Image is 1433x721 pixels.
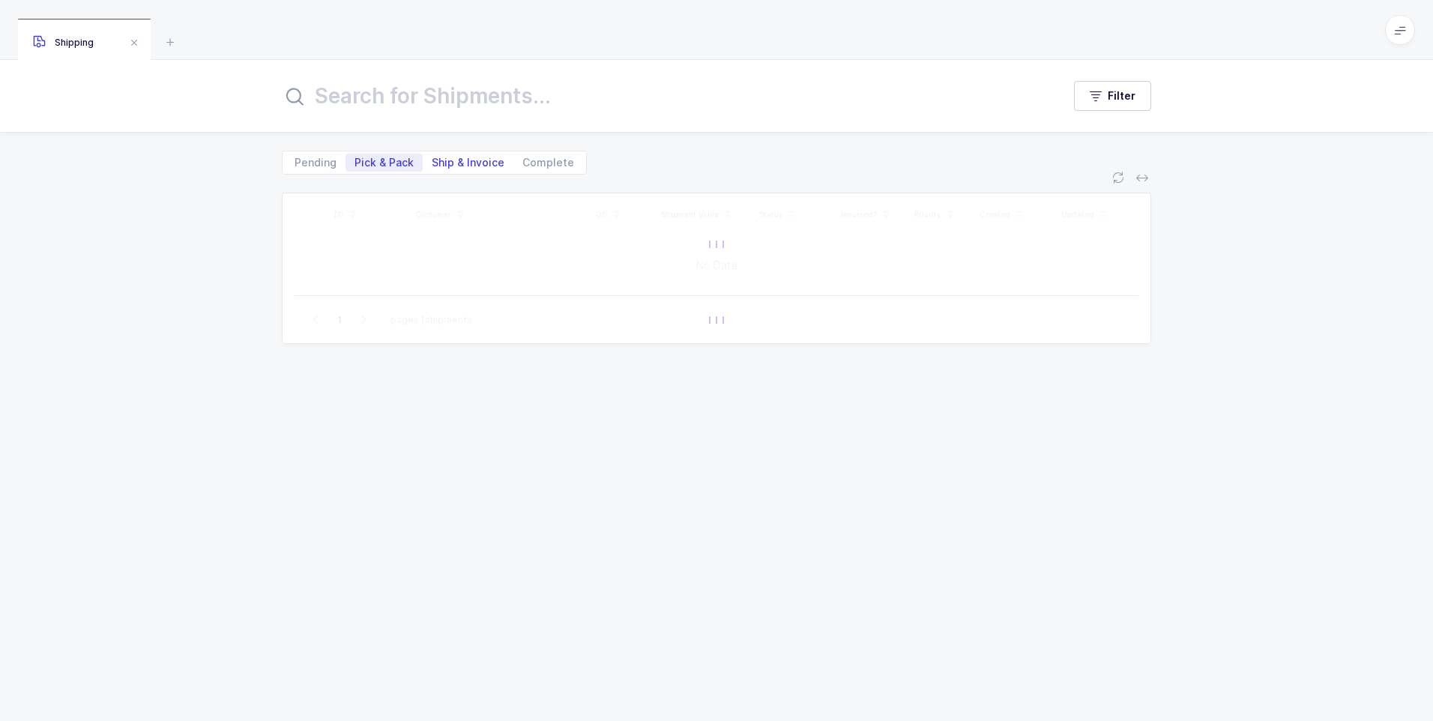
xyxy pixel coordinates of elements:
[1074,81,1151,111] button: Filter
[33,37,94,48] span: Shipping
[522,157,574,168] span: Complete
[432,157,504,168] span: Ship & Invoice
[1108,88,1135,103] span: Filter
[282,78,1044,114] input: Search for Shipments...
[355,157,414,168] span: Pick & Pack
[295,157,337,168] span: Pending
